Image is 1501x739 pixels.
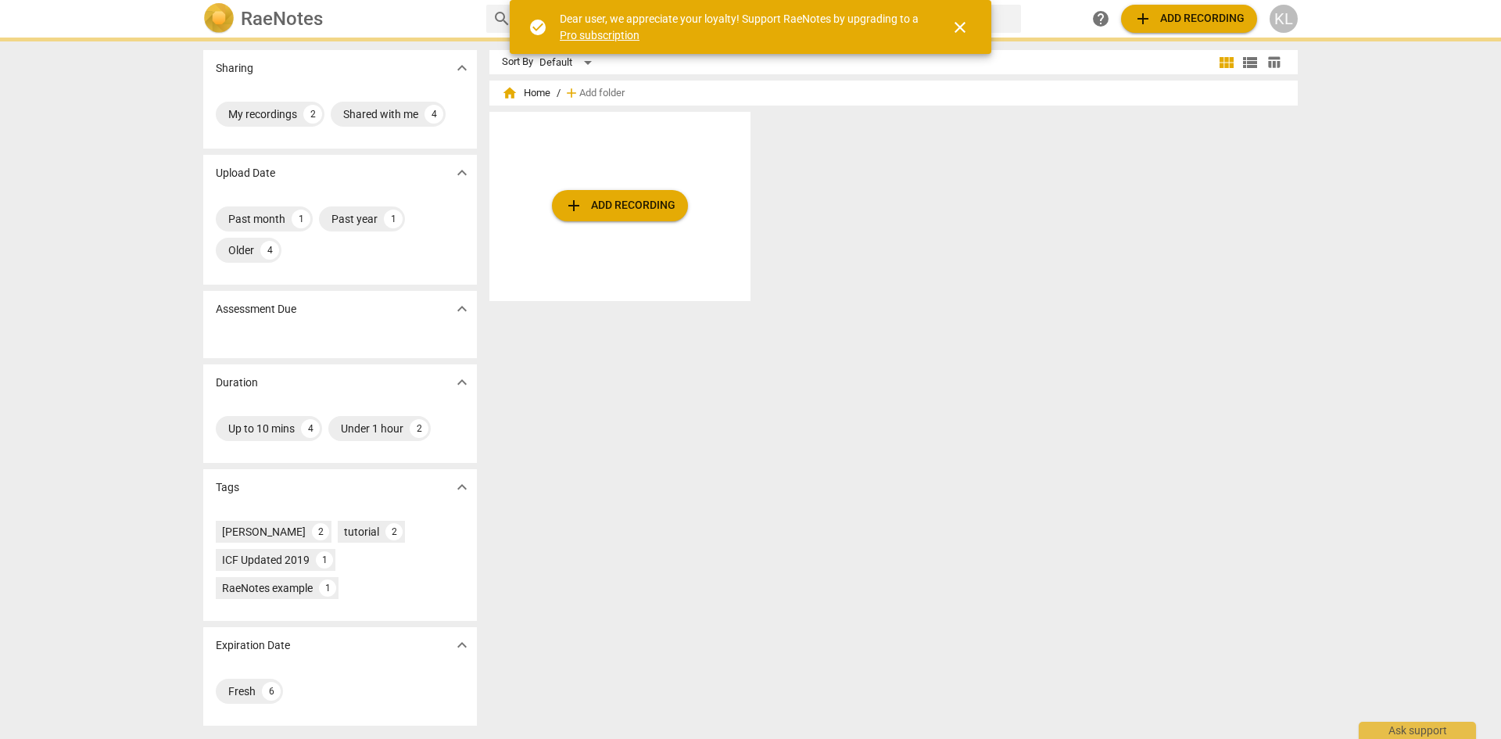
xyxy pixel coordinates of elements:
div: My recordings [228,106,297,122]
span: help [1091,9,1110,28]
button: List view [1238,51,1262,74]
button: Show more [450,475,474,499]
span: expand_more [453,636,471,655]
button: Show more [450,56,474,80]
span: search [493,9,511,28]
div: Older [228,242,254,258]
a: Pro subscription [560,29,639,41]
p: Duration [216,375,258,391]
span: Home [502,85,550,101]
div: tutorial [344,524,379,540]
button: Upload [1121,5,1257,33]
button: Table view [1262,51,1285,74]
h2: RaeNotes [241,8,323,30]
span: add [564,85,579,101]
div: 1 [316,551,333,569]
a: LogoRaeNotes [203,3,474,34]
a: Help [1087,5,1115,33]
span: expand_more [453,373,471,392]
div: 4 [301,419,320,438]
p: Assessment Due [216,301,296,317]
span: view_list [1241,53,1259,72]
div: 1 [319,579,336,597]
span: expand_more [453,59,471,77]
div: 2 [312,523,329,540]
button: Upload [552,190,688,221]
button: Show more [450,371,474,394]
div: Past year [331,211,378,227]
span: expand_more [453,478,471,497]
p: Upload Date [216,165,275,181]
div: 2 [303,105,322,124]
p: Sharing [216,60,253,77]
p: Tags [216,479,239,496]
div: Sort By [502,56,533,68]
img: Logo [203,3,235,34]
span: check_circle [528,18,547,37]
span: expand_more [453,300,471,318]
span: Add folder [579,88,625,99]
button: Show more [450,161,474,185]
span: Add recording [564,196,675,215]
div: Shared with me [343,106,418,122]
button: Tile view [1215,51,1238,74]
div: [PERSON_NAME] [222,524,306,540]
div: Ask support [1359,722,1476,739]
div: ICF Updated 2019 [222,552,310,568]
div: 4 [425,105,443,124]
div: Past month [228,211,285,227]
button: Show more [450,633,474,657]
div: RaeNotes example [222,580,313,596]
div: 2 [410,419,428,438]
div: 1 [292,210,310,228]
div: 2 [385,523,403,540]
p: Expiration Date [216,637,290,654]
span: expand_more [453,163,471,182]
div: 1 [384,210,403,228]
span: home [502,85,518,101]
span: close [951,18,969,37]
div: Dear user, we appreciate your loyalty! Support RaeNotes by upgrading to a [560,11,922,43]
span: add [564,196,583,215]
button: KL [1270,5,1298,33]
span: Add recording [1134,9,1245,28]
div: Fresh [228,683,256,699]
span: / [557,88,561,99]
div: Default [539,50,597,75]
button: Close [941,9,979,46]
div: 4 [260,241,279,260]
div: Under 1 hour [341,421,403,436]
span: add [1134,9,1152,28]
div: 6 [262,682,281,701]
div: Up to 10 mins [228,421,295,436]
span: view_module [1217,53,1236,72]
span: table_chart [1266,55,1281,70]
button: Show more [450,297,474,321]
